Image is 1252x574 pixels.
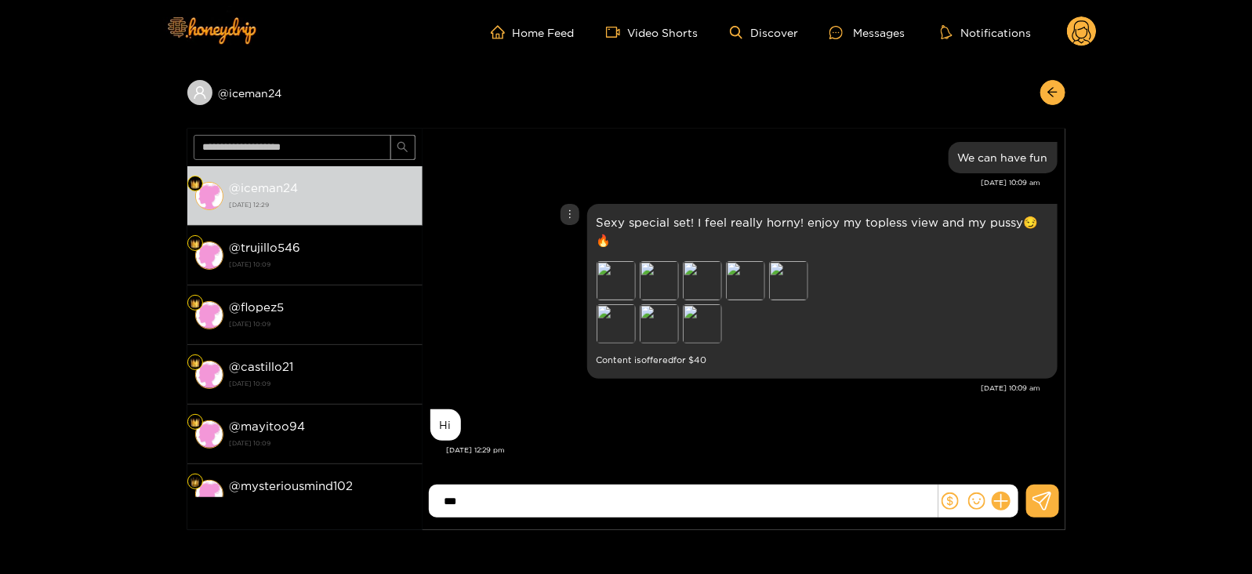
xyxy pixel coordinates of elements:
[191,358,200,368] img: Fan Level
[587,204,1058,379] div: Aug. 21, 10:09 am
[195,420,223,449] img: conversation
[195,301,223,329] img: conversation
[968,492,985,510] span: smile
[230,360,294,373] strong: @ castillo21
[230,181,299,194] strong: @ iceman24
[230,420,306,433] strong: @ mayitoo94
[187,80,423,105] div: @iceman24
[390,135,416,160] button: search
[597,213,1048,249] p: Sexy special set! I feel really horny! enjoy my topless view and my pussy😏🔥
[949,142,1058,173] div: Aug. 21, 10:09 am
[193,85,207,100] span: user
[942,492,959,510] span: dollar
[936,24,1036,40] button: Notifications
[230,436,415,450] strong: [DATE] 10:09
[829,24,905,42] div: Messages
[230,300,285,314] strong: @ flopez5
[230,198,415,212] strong: [DATE] 12:29
[191,418,200,427] img: Fan Level
[230,376,415,391] strong: [DATE] 10:09
[938,489,962,513] button: dollar
[958,151,1048,164] div: We can have fun
[430,409,461,441] div: Aug. 21, 12:29 pm
[195,182,223,210] img: conversation
[230,317,415,331] strong: [DATE] 10:09
[440,419,452,431] div: Hi
[430,177,1041,188] div: [DATE] 10:09 am
[195,242,223,270] img: conversation
[430,383,1041,394] div: [DATE] 10:09 am
[597,351,1048,369] small: Content is offered for $ 40
[1047,86,1058,100] span: arrow-left
[230,241,301,254] strong: @ trujillo546
[230,257,415,271] strong: [DATE] 10:09
[606,25,628,39] span: video-camera
[191,478,200,487] img: Fan Level
[195,480,223,508] img: conversation
[230,479,354,492] strong: @ mysteriousmind102
[191,239,200,249] img: Fan Level
[491,25,513,39] span: home
[564,209,575,220] span: more
[191,180,200,189] img: Fan Level
[447,445,1058,456] div: [DATE] 12:29 pm
[230,496,415,510] strong: [DATE] 10:09
[491,25,575,39] a: Home Feed
[606,25,699,39] a: Video Shorts
[195,361,223,389] img: conversation
[730,26,798,39] a: Discover
[397,141,408,154] span: search
[1040,80,1065,105] button: arrow-left
[191,299,200,308] img: Fan Level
